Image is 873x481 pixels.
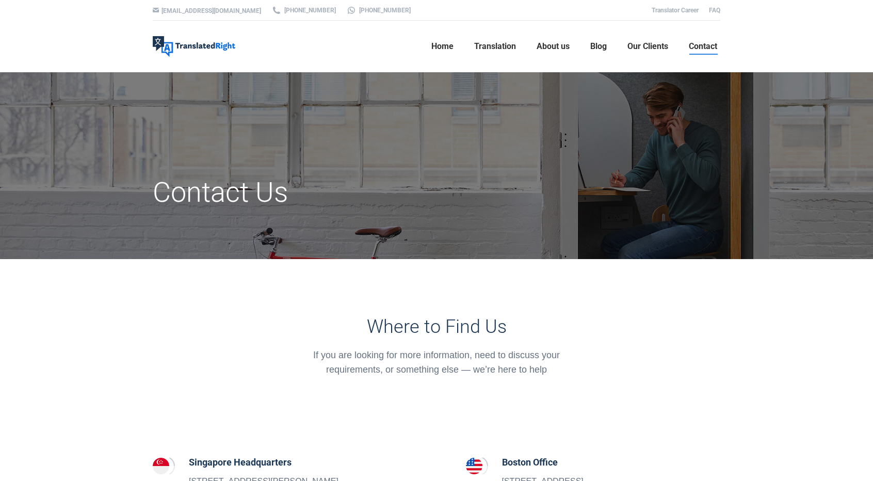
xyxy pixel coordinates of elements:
[627,41,668,52] span: Our Clients
[474,41,516,52] span: Translation
[431,41,454,52] span: Home
[587,30,610,63] a: Blog
[153,458,169,474] img: Singapore Headquarters
[466,458,482,474] img: Boston Office
[471,30,519,63] a: Translation
[689,41,717,52] span: Contact
[189,455,338,470] h5: Singapore Headquarters
[299,316,575,338] h3: Where to Find Us
[428,30,457,63] a: Home
[153,36,235,57] img: Translated Right
[346,6,411,15] a: [PHONE_NUMBER]
[686,30,720,63] a: Contact
[533,30,573,63] a: About us
[502,455,584,470] h5: Boston Office
[537,41,570,52] span: About us
[161,7,261,14] a: [EMAIL_ADDRESS][DOMAIN_NAME]
[709,7,720,14] a: FAQ
[299,348,575,377] div: If you are looking for more information, need to discuss your requirements, or something else — w...
[624,30,671,63] a: Our Clients
[153,175,526,210] h1: Contact Us
[652,7,699,14] a: Translator Career
[590,41,607,52] span: Blog
[271,6,336,15] a: [PHONE_NUMBER]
